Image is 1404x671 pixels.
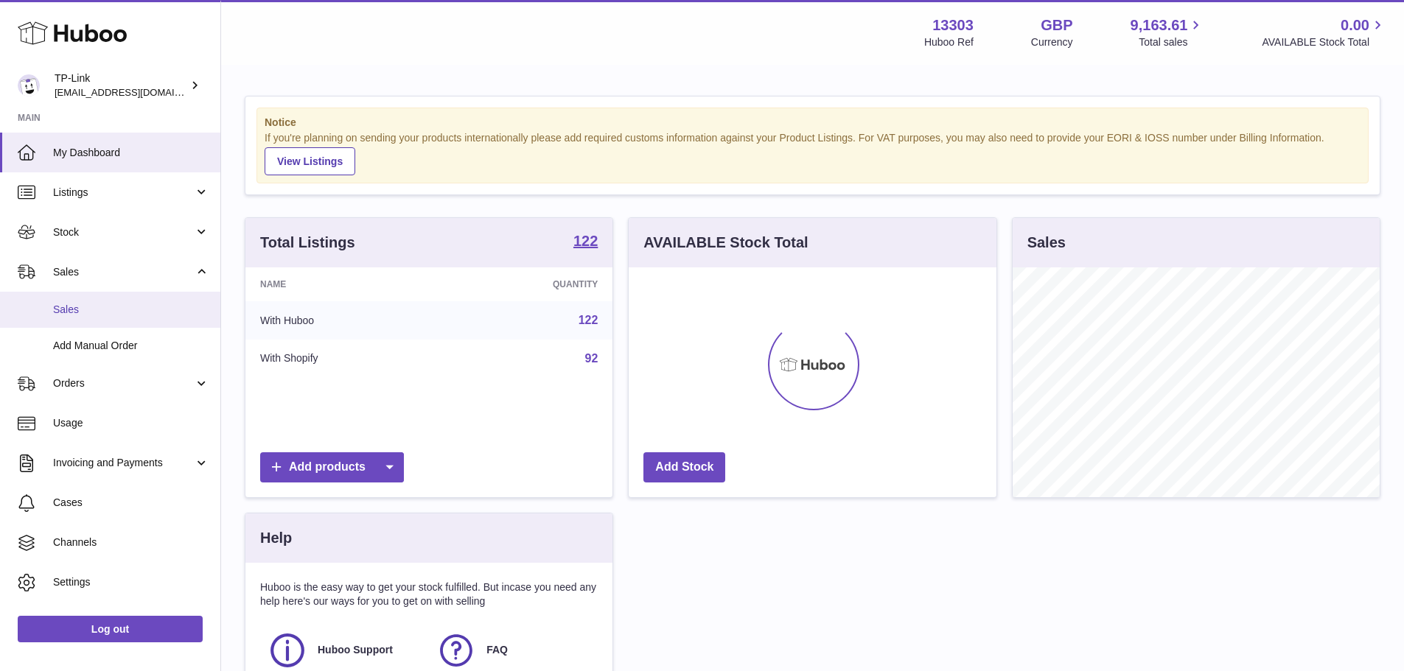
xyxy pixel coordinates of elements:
div: Currency [1031,35,1073,49]
th: Name [245,267,444,301]
span: AVAILABLE Stock Total [1262,35,1386,49]
a: Huboo Support [268,630,422,670]
a: 122 [573,233,598,251]
span: FAQ [486,643,508,657]
div: TP-Link [55,71,187,99]
h3: Sales [1027,233,1066,253]
td: With Huboo [245,301,444,340]
span: My Dashboard [53,146,209,160]
a: Log out [18,616,203,642]
span: Invoicing and Payments [53,456,194,470]
a: Add Stock [643,452,725,482]
span: Huboo Support [318,643,393,657]
a: 122 [579,314,598,326]
span: 0.00 [1341,15,1369,35]
a: Add products [260,452,404,482]
span: Usage [53,416,209,430]
div: Huboo Ref [924,35,974,49]
span: Add Manual Order [53,339,209,353]
a: 0.00 AVAILABLE Stock Total [1262,15,1386,49]
h3: AVAILABLE Stock Total [643,233,808,253]
td: With Shopify [245,340,444,378]
span: 9,163.61 [1131,15,1188,35]
strong: 13303 [932,15,974,35]
span: Settings [53,575,209,589]
a: 92 [585,352,598,365]
strong: 122 [573,233,598,248]
a: 9,163.61 Total sales [1131,15,1205,49]
span: [EMAIL_ADDRESS][DOMAIN_NAME] [55,86,217,98]
span: Listings [53,186,194,200]
th: Quantity [444,267,613,301]
div: If you're planning on sending your products internationally please add required customs informati... [265,131,1361,175]
strong: Notice [265,116,1361,130]
span: Orders [53,376,194,390]
span: Sales [53,265,194,279]
span: Cases [53,496,209,510]
span: Stock [53,225,194,239]
a: FAQ [436,630,590,670]
strong: GBP [1041,15,1072,35]
h3: Help [260,528,292,548]
img: internalAdmin-13303@internal.huboo.com [18,74,40,96]
span: Total sales [1139,35,1204,49]
span: Channels [53,535,209,549]
span: Sales [53,303,209,317]
p: Huboo is the easy way to get your stock fulfilled. But incase you need any help here's our ways f... [260,580,598,608]
a: View Listings [265,147,355,175]
h3: Total Listings [260,233,355,253]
